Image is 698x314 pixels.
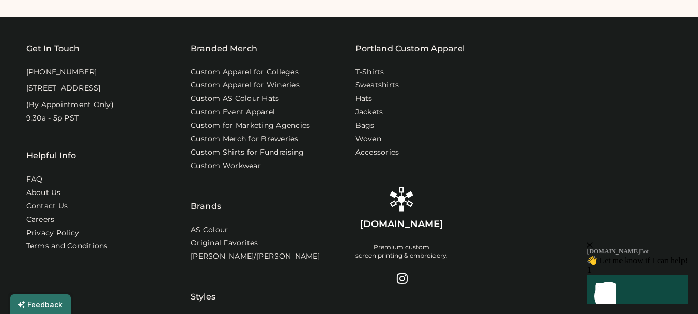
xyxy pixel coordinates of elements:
[26,241,108,251] div: Terms and Conditions
[26,100,114,110] div: (By Appointment Only)
[191,94,279,104] a: Custom AS Colour Hats
[26,113,79,124] div: 9:30a - 5p PST
[26,201,68,212] a: Contact Us
[355,134,381,144] a: Woven
[26,174,43,185] a: FAQ
[191,251,320,262] a: [PERSON_NAME]/[PERSON_NAME]
[191,80,300,91] a: Custom Apparel for Wineries
[191,265,215,303] div: Styles
[360,218,443,231] div: [DOMAIN_NAME]
[191,42,257,55] div: Branded Merch
[191,238,258,248] a: Original Favorites
[355,42,465,55] a: Portland Custom Apparel
[191,121,310,131] a: Custom for Marketing Agencies
[355,243,448,260] div: Premium custom screen printing & embroidery.
[191,67,299,78] a: Custom Apparel for Colleges
[26,228,80,238] a: Privacy Policy
[191,161,261,171] a: Custom Workwear
[191,134,299,144] a: Custom Merch for Breweries
[191,174,221,213] div: Brands
[355,121,375,131] a: Bags
[355,107,383,117] a: Jackets
[355,67,384,78] a: T-Shirts
[191,147,304,158] a: Custom Shirts for Fundraising
[191,225,228,235] a: AS Colour
[26,83,101,94] div: [STREET_ADDRESS]
[26,42,80,55] div: Get In Touch
[191,107,275,117] a: Custom Event Apparel
[26,188,61,198] a: About Us
[525,181,695,312] iframe: Front Chat
[389,187,414,212] img: Rendered Logo - Screens
[355,147,399,158] a: Accessories
[355,80,399,91] a: Sweatshirts
[355,94,373,104] a: Hats
[26,215,55,225] a: Careers
[26,149,76,162] div: Helpful Info
[26,67,97,78] div: [PHONE_NUMBER]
